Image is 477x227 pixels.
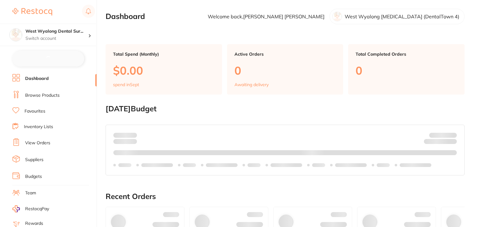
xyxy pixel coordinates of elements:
[25,140,50,146] a: View Orders
[113,82,139,87] p: spend in Sept
[312,163,325,168] p: Labels
[270,163,302,168] p: Labels extended
[234,52,336,57] p: Active Orders
[400,163,431,168] p: Labels extended
[25,157,43,163] a: Suppliers
[234,82,269,87] p: Awaiting delivery
[25,92,60,99] a: Browse Products
[118,163,131,168] p: Labels
[113,138,137,145] p: month
[429,132,457,137] p: Budget:
[208,14,325,19] p: Welcome back, [PERSON_NAME] [PERSON_NAME]
[141,163,173,168] p: Labels extended
[25,190,36,196] a: Team
[445,132,457,138] strong: $NaN
[12,205,49,212] a: RestocqPay
[126,132,137,138] strong: $0.00
[348,44,465,95] a: Total Completed Orders0
[424,138,457,145] p: Remaining:
[113,132,137,137] p: Spent:
[106,104,465,113] h2: [DATE] Budget
[25,220,43,227] a: Rewards
[106,12,145,21] h2: Dashboard
[25,76,49,82] a: Dashboard
[377,163,390,168] p: Labels
[12,8,52,16] img: Restocq Logo
[10,29,22,41] img: West Wyalong Dental Surgery (DentalTown 4)
[25,206,49,212] span: RestocqPay
[24,124,53,130] a: Inventory Lists
[106,44,222,95] a: Total Spend (Monthly)$0.00spend inSept
[183,163,196,168] p: Labels
[335,163,367,168] p: Labels extended
[234,64,336,77] p: 0
[25,35,88,42] p: Switch account
[25,28,88,35] h4: West Wyalong Dental Surgery (DentalTown 4)
[12,5,52,19] a: Restocq Logo
[248,163,261,168] p: Labels
[106,192,465,201] h2: Recent Orders
[206,163,238,168] p: Labels extended
[356,64,457,77] p: 0
[345,14,459,19] p: West Wyalong [MEDICAL_DATA] (DentalTown 4)
[12,205,20,212] img: RestocqPay
[113,52,215,57] p: Total Spend (Monthly)
[446,140,457,146] strong: $0.00
[25,174,42,180] a: Budgets
[25,108,45,114] a: Favourites
[356,52,457,57] p: Total Completed Orders
[113,64,215,77] p: $0.00
[227,44,343,95] a: Active Orders0Awaiting delivery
